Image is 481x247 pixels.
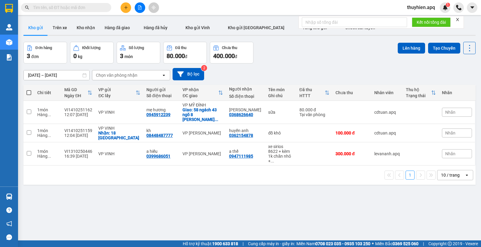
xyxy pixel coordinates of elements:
[173,68,204,80] button: Bộ lọc
[296,240,370,247] span: Miền Nam
[182,131,223,135] div: VP [PERSON_NAME]
[417,19,446,26] span: Kết nối tổng đài
[64,87,87,92] div: Mã GD
[403,85,439,101] th: Toggle SortBy
[48,20,72,35] button: Trên xe
[98,151,140,156] div: VP VINH
[135,2,145,13] button: file-add
[37,149,58,154] div: 1 món
[182,151,223,156] div: VP [PERSON_NAME]
[25,5,29,10] span: search
[296,85,332,101] th: Toggle SortBy
[374,131,400,135] div: cdtuan.apq
[229,107,262,112] div: thùy vân
[146,93,176,98] div: Số điện thoại
[268,131,293,135] div: đồ khô
[95,85,143,101] th: Toggle SortBy
[47,112,51,117] span: ...
[467,2,477,13] button: caret-down
[5,4,13,13] img: logo-vxr
[146,154,170,159] div: 0399686051
[299,93,325,98] div: HTTT
[78,54,82,59] span: kg
[448,242,452,246] span: copyright
[149,2,159,13] button: aim
[64,93,87,98] div: Ngày ĐH
[398,43,425,54] button: Lên hàng
[96,72,137,78] div: Chọn văn phòng nhận
[406,93,431,98] div: Trạng thái
[402,4,440,11] span: thuyhien.apq
[229,133,253,138] div: 0362154878
[64,149,92,154] div: VI1310250446
[146,149,176,154] div: a hiếu
[64,112,92,117] div: 12:07 [DATE]
[243,240,244,247] span: |
[64,107,92,112] div: VI1410251162
[124,5,128,10] span: plus
[167,52,185,60] span: 80.000
[229,94,262,99] div: Số điện thoại
[445,110,455,115] span: Nhãn
[146,128,176,133] div: kh
[335,131,368,135] div: 100.000 đ
[302,17,407,27] input: Nhập số tổng đài
[372,242,374,245] span: ⚪️
[445,151,455,156] span: Nhãn
[406,171,415,180] button: 1
[212,241,238,246] strong: 1900 633 818
[152,5,156,10] span: aim
[442,90,472,95] div: Nhãn
[6,24,12,30] img: warehouse-icon
[456,5,461,10] img: phone-icon
[27,52,30,60] span: 3
[6,54,12,60] img: solution-icon
[464,173,469,178] svg: open
[37,112,58,117] div: Hàng thông thường
[146,87,176,92] div: Người gửi
[299,112,329,117] div: Tại văn phòng
[146,107,176,112] div: mẹ hương
[37,154,58,159] div: Hàng thông thường
[6,221,12,227] span: notification
[64,128,92,133] div: VI1410251159
[98,110,140,115] div: VP VINH
[73,52,77,60] span: 0
[268,87,293,92] div: Tên món
[146,133,173,138] div: 08448487777
[23,42,67,63] button: Đơn hàng3đơn
[229,87,262,91] div: Người nhận
[129,46,144,50] div: Số lượng
[229,128,262,133] div: huyền anh
[37,128,58,133] div: 1 món
[183,240,238,247] span: Hỗ trợ kỹ thuật:
[72,20,100,35] button: Kho nhận
[375,240,418,247] span: Miền Bắc
[229,154,253,159] div: 0947111985
[412,17,451,27] button: Kết nối tổng đài
[124,54,133,59] span: món
[268,144,293,163] div: xe sirios 8622 + kèm 1k chăn nhỏ + kèm chìa khóa
[393,241,418,246] strong: 0369 525 060
[299,87,325,92] div: Đã thu
[455,17,460,22] span: close
[443,5,448,10] img: icon-new-feature
[70,42,114,63] button: Khối lượng0kg
[163,42,207,63] button: Đã thu80.000đ
[271,159,274,163] span: ...
[470,5,475,10] span: caret-down
[215,117,218,122] span: ...
[335,151,368,156] div: 300.000 đ
[406,87,431,92] div: Thu hộ
[146,112,170,117] div: 0945912239
[98,87,136,92] div: VP gửi
[33,4,104,11] input: Tìm tên, số ĐT hoặc mã đơn
[229,112,253,117] div: 0368626640
[182,93,218,98] div: ĐC giao
[229,149,262,154] div: a thế
[31,54,39,59] span: đơn
[374,110,400,115] div: cdtuan.apq
[185,54,187,59] span: đ
[23,20,48,35] button: Kho gửi
[299,107,329,112] div: 80.000 đ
